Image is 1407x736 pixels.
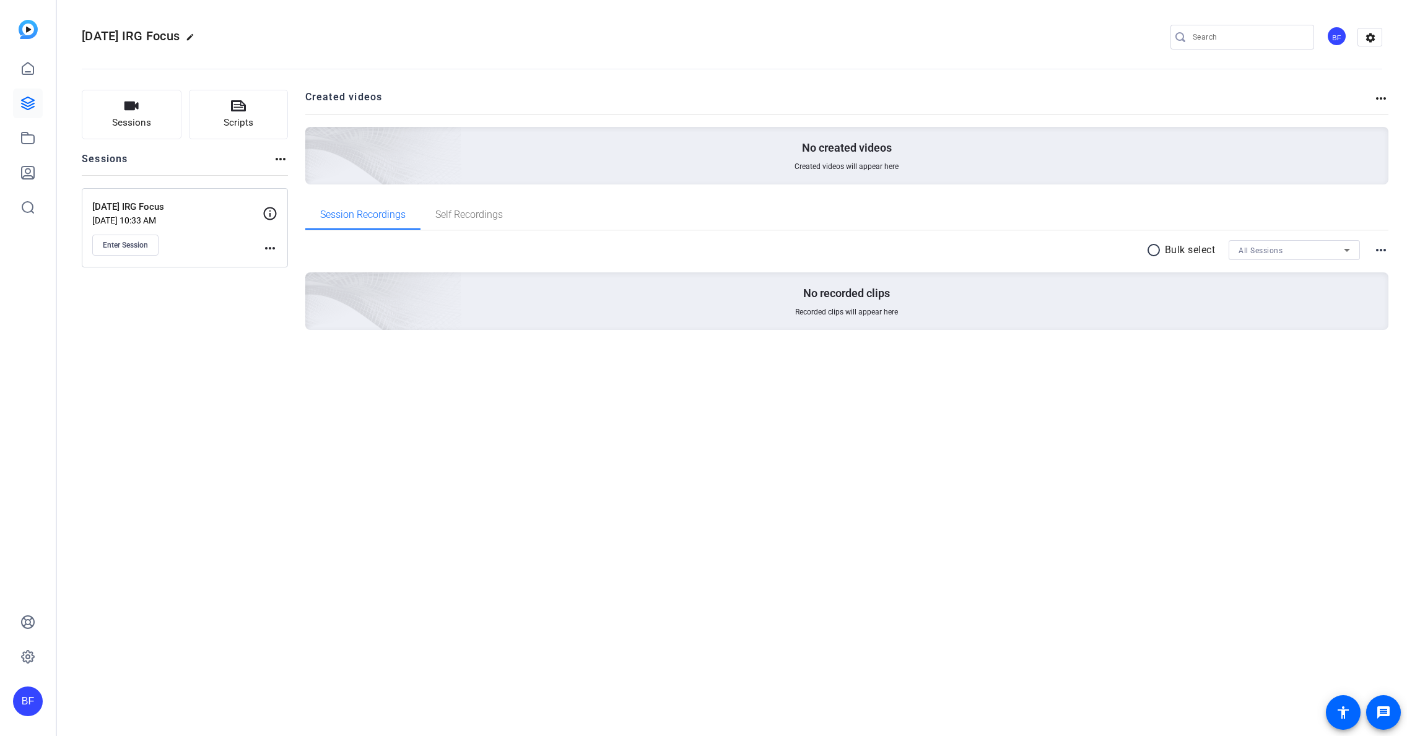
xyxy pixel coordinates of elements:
mat-icon: more_horiz [263,241,277,256]
p: Bulk select [1165,243,1216,258]
input: Search [1193,30,1304,45]
mat-icon: more_horiz [1374,91,1388,106]
h2: Sessions [82,152,128,175]
span: [DATE] IRG Focus [82,28,180,43]
p: No created videos [802,141,892,155]
mat-icon: more_horiz [273,152,288,167]
mat-icon: radio_button_unchecked [1146,243,1165,258]
span: Sessions [112,116,151,130]
mat-icon: accessibility [1336,705,1351,720]
mat-icon: more_horiz [1374,243,1388,258]
mat-icon: settings [1358,28,1383,47]
img: Creted videos background [167,4,462,273]
button: Scripts [189,90,289,139]
span: Session Recordings [320,210,406,220]
span: Created videos will appear here [795,162,899,171]
img: embarkstudio-empty-session.png [167,150,462,418]
ngx-avatar: Brian Forrest [1326,26,1348,48]
h2: Created videos [305,90,1374,114]
img: blue-gradient.svg [19,20,38,39]
button: Enter Session [92,235,159,256]
span: Recorded clips will appear here [795,307,898,317]
mat-icon: edit [186,33,201,48]
span: All Sessions [1239,246,1283,255]
mat-icon: message [1376,705,1391,720]
div: BF [13,686,43,716]
p: [DATE] 10:33 AM [92,215,263,225]
span: Scripts [224,116,253,130]
span: Self Recordings [435,210,503,220]
div: BF [1326,26,1347,46]
p: [DATE] IRG Focus [92,200,263,214]
span: Enter Session [103,240,148,250]
button: Sessions [82,90,181,139]
p: No recorded clips [803,286,890,301]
